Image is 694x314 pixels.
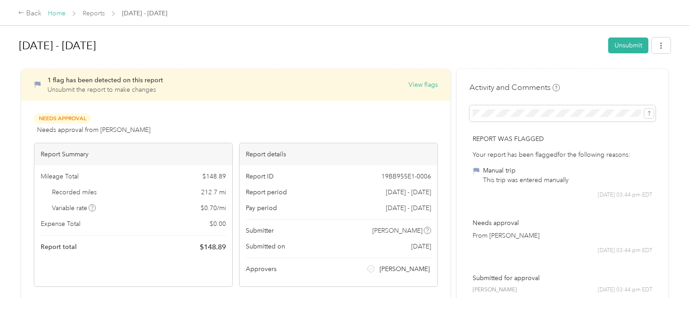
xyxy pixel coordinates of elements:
[122,9,167,18] span: [DATE] - [DATE]
[239,143,437,165] div: Report details
[34,113,91,124] span: Needs Approval
[52,187,97,197] span: Recorded miles
[381,172,431,181] span: 19BB955E1-0006
[47,76,163,84] span: 1 flag has been detected on this report
[473,273,652,283] p: Submitted for approval
[246,203,277,213] span: Pay period
[473,231,652,240] p: From [PERSON_NAME]
[386,187,431,197] span: [DATE] - [DATE]
[201,187,226,197] span: 212.7 mi
[246,242,285,251] span: Submitted on
[483,166,569,175] div: Manual trip
[408,80,438,89] button: View flags
[34,143,232,165] div: Report Summary
[598,286,652,294] span: [DATE] 03:44 pm EDT
[386,203,431,213] span: [DATE] - [DATE]
[201,203,226,213] span: $ 0.70 / mi
[473,286,517,294] span: [PERSON_NAME]
[473,134,652,144] p: Report was flagged
[246,172,274,181] span: Report ID
[246,264,277,274] span: Approvers
[210,219,226,229] span: $ 0.00
[411,242,431,251] span: [DATE]
[47,85,163,94] p: Unsubmit the report to make changes
[19,35,602,56] h1: Sep 22 - Oct 5, 2025
[202,172,226,181] span: $ 148.89
[48,9,66,17] a: Home
[246,226,274,235] span: Submitter
[483,175,569,185] div: This trip was entered manually
[372,226,422,235] span: [PERSON_NAME]
[473,150,652,159] div: Your report has been flagged for the following reasons:
[41,172,79,181] span: Mileage Total
[473,218,652,228] p: Needs approval
[246,187,287,197] span: Report period
[41,219,80,229] span: Expense Total
[52,203,96,213] span: Variable rate
[598,191,652,199] span: [DATE] 03:44 pm EDT
[469,82,560,93] h4: Activity and Comments
[83,9,105,17] a: Reports
[643,263,694,314] iframe: Everlance-gr Chat Button Frame
[608,37,648,53] button: Unsubmit
[18,8,42,19] div: Back
[598,247,652,255] span: [DATE] 03:44 pm EDT
[37,125,150,135] span: Needs approval from [PERSON_NAME]
[41,242,77,252] span: Report total
[380,264,430,274] span: [PERSON_NAME]
[200,242,226,253] span: $ 148.89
